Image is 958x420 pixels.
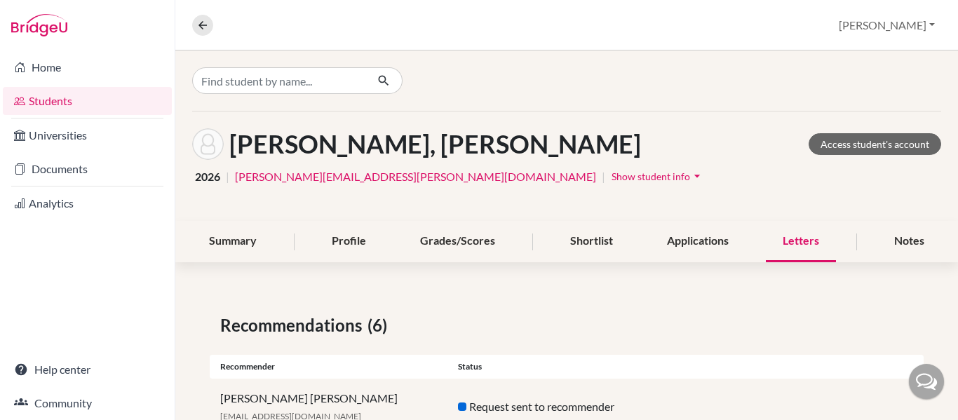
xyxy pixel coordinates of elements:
div: Recommender [210,360,447,373]
div: Letters [766,221,836,262]
a: Analytics [3,189,172,217]
div: Applications [650,221,746,262]
h1: [PERSON_NAME], [PERSON_NAME] [229,129,641,159]
a: Students [3,87,172,115]
button: Show student infoarrow_drop_down [611,165,705,187]
a: Universities [3,121,172,149]
a: Help center [3,355,172,384]
input: Find student by name... [192,67,366,94]
span: (6) [367,313,393,338]
a: Access student's account [809,133,941,155]
a: Home [3,53,172,81]
div: Status [447,360,685,373]
i: arrow_drop_down [690,169,704,183]
div: Notes [877,221,941,262]
button: [PERSON_NAME] [832,12,941,39]
span: 2026 [195,168,220,185]
span: | [602,168,605,185]
div: Profile [315,221,383,262]
a: Documents [3,155,172,183]
div: Summary [192,221,274,262]
span: Recommendations [220,313,367,338]
div: Request sent to recommender [447,398,685,415]
a: [PERSON_NAME][EMAIL_ADDRESS][PERSON_NAME][DOMAIN_NAME] [235,168,596,185]
div: Grades/Scores [403,221,512,262]
img: Bridge-U [11,14,67,36]
div: Shortlist [553,221,630,262]
span: Show student info [612,170,690,182]
a: Community [3,389,172,417]
img: Marco Antonio Recinos Salazar's avatar [192,128,224,160]
span: | [226,168,229,185]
